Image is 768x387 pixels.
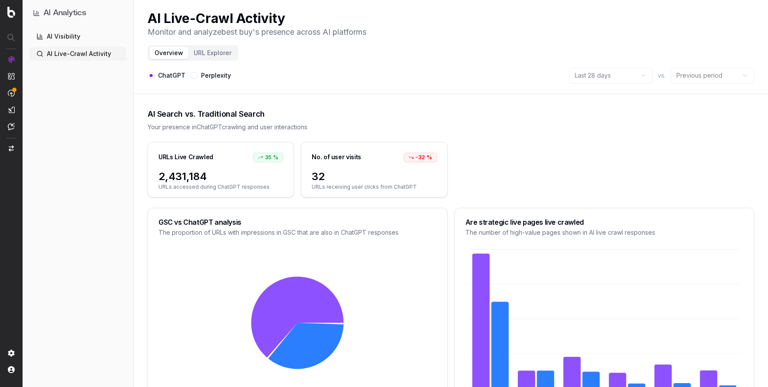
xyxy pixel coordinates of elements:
[149,47,188,59] button: Overview
[158,170,283,184] span: 2,431,184
[465,228,744,237] div: The number of high-value pages shown in AI live crawl responses
[148,123,754,131] div: Your presence in ChatGPT crawling and user interactions
[8,366,15,373] img: My account
[8,123,15,130] img: Assist
[8,350,15,357] img: Setting
[158,219,437,226] div: GSC vs ChatGPT analysis
[658,71,666,80] span: vs.
[738,357,759,378] iframe: Intercom live chat
[158,72,185,79] label: ChatGPT
[158,184,283,190] span: URLs accessed during ChatGPT responses
[253,153,283,162] div: 35
[312,170,436,184] span: 32
[9,145,14,151] img: Switch project
[8,56,15,63] img: Analytics
[8,106,15,113] img: Studio
[33,7,123,19] button: AI Analytics
[404,153,437,162] div: -32
[158,153,213,161] div: URLs Live Crawled
[427,154,432,161] span: %
[30,30,126,43] a: AI Visibility
[148,26,366,38] p: Monitor and analyze best buy 's presence across AI platforms
[148,108,754,120] div: AI Search vs. Traditional Search
[201,72,231,79] label: Perplexity
[188,47,237,59] button: URL Explorer
[312,184,436,190] span: URLs receiving user clicks from ChatGPT
[8,89,15,97] img: Activation
[148,10,366,26] h1: AI Live-Crawl Activity
[7,7,15,18] img: Botify logo
[273,154,278,161] span: %
[465,219,744,226] div: Are strategic live pages live crawled
[30,47,126,61] a: AI Live-Crawl Activity
[158,228,437,237] div: The proportion of URLs with impressions in GSC that are also in ChatGPT responses
[312,153,361,161] div: No. of user visits
[43,7,86,19] h1: AI Analytics
[8,72,15,80] img: Intelligence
